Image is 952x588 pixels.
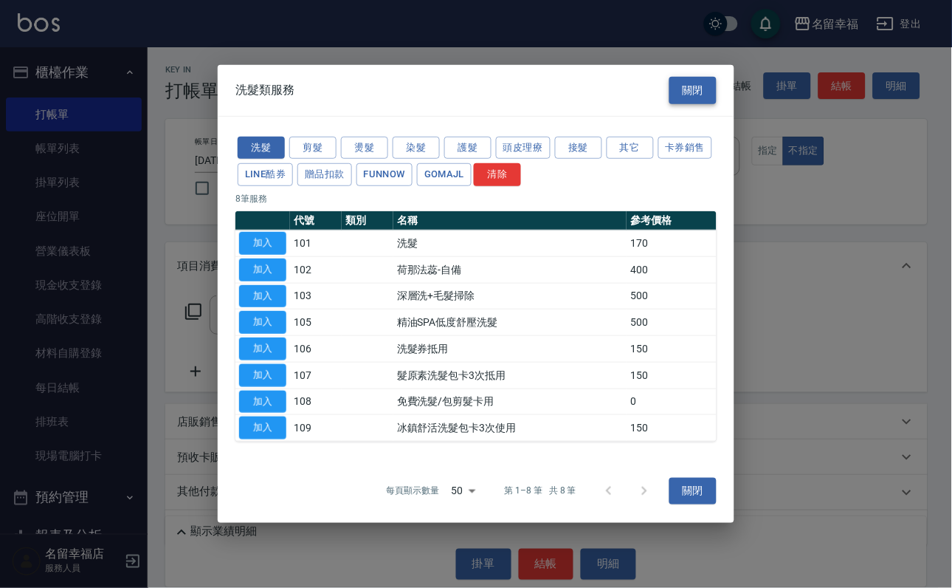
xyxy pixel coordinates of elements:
td: 107 [290,362,342,389]
button: 卡券銷售 [658,136,713,159]
p: 每頁顯示數量 [387,485,440,498]
td: 洗髮 [393,230,627,256]
button: 染髮 [393,136,440,159]
button: GOMAJL [417,163,472,186]
button: 加入 [239,311,286,334]
button: 加入 [239,232,286,255]
p: 第 1–8 筆 共 8 筆 [505,485,576,498]
td: 500 [627,310,717,336]
td: 400 [627,256,717,283]
button: 加入 [239,284,286,307]
th: 代號 [290,211,342,230]
button: 護髮 [444,136,491,159]
td: 500 [627,283,717,310]
td: 精油SPA低度舒壓洗髮 [393,310,627,336]
button: FUNNOW [356,163,413,186]
td: 106 [290,335,342,362]
button: 剪髮 [289,136,337,159]
td: 150 [627,335,717,362]
td: 150 [627,415,717,442]
td: 170 [627,230,717,256]
th: 參考價格 [627,211,717,230]
button: 加入 [239,390,286,413]
td: 深層洗+毛髮掃除 [393,283,627,310]
td: 101 [290,230,342,256]
th: 類別 [342,211,393,230]
button: 燙髮 [341,136,388,159]
button: 加入 [239,259,286,281]
button: 其它 [607,136,654,159]
th: 名稱 [393,211,627,230]
td: 洗髮券抵用 [393,335,627,362]
button: 關閉 [669,478,717,505]
td: 150 [627,362,717,389]
td: 0 [627,389,717,415]
td: 荷那法蕊-自備 [393,256,627,283]
button: 贈品扣款 [297,163,352,186]
td: 免費洗髮/包剪髮卡用 [393,389,627,415]
button: LINE酷券 [238,163,293,186]
p: 8 筆服務 [235,192,717,205]
td: 103 [290,283,342,310]
div: 50 [446,471,481,511]
td: 冰鎮舒活洗髮包卡3次使用 [393,415,627,442]
span: 洗髮類服務 [235,83,294,98]
button: 加入 [239,364,286,387]
button: 頭皮理療 [496,136,551,159]
td: 102 [290,256,342,283]
button: 加入 [239,417,286,440]
button: 接髮 [555,136,602,159]
button: 清除 [474,163,521,186]
td: 108 [290,389,342,415]
button: 加入 [239,338,286,360]
button: 關閉 [669,77,717,104]
button: 洗髮 [238,136,285,159]
td: 髮原素洗髮包卡3次抵用 [393,362,627,389]
td: 109 [290,415,342,442]
td: 105 [290,310,342,336]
